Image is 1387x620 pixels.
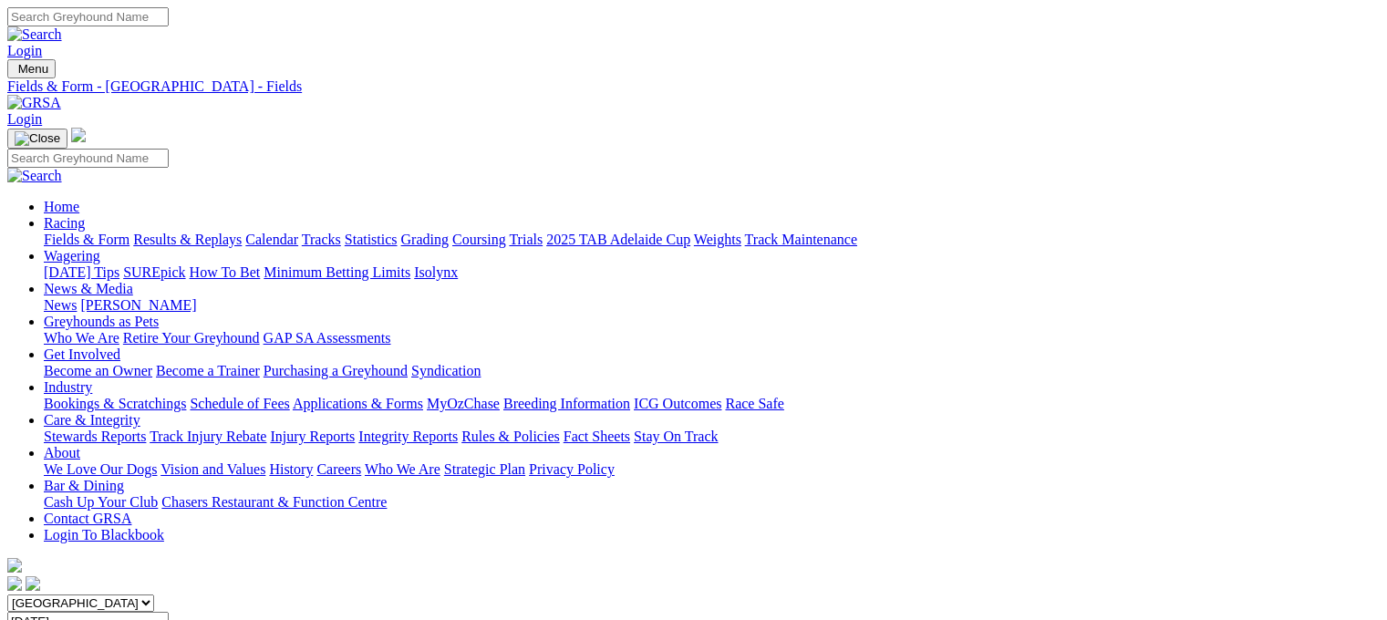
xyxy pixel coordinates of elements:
[444,461,525,477] a: Strategic Plan
[44,281,133,296] a: News & Media
[123,330,260,346] a: Retire Your Greyhound
[634,429,718,444] a: Stay On Track
[150,429,266,444] a: Track Injury Rebate
[411,363,481,378] a: Syndication
[245,232,298,247] a: Calendar
[71,128,86,142] img: logo-grsa-white.png
[44,199,79,214] a: Home
[7,59,56,78] button: Toggle navigation
[44,429,146,444] a: Stewards Reports
[7,149,169,168] input: Search
[634,396,721,411] a: ICG Outcomes
[358,429,458,444] a: Integrity Reports
[7,78,1380,95] a: Fields & Form - [GEOGRAPHIC_DATA] - Fields
[44,297,1380,314] div: News & Media
[44,396,186,411] a: Bookings & Scratchings
[44,330,1380,346] div: Greyhounds as Pets
[264,330,391,346] a: GAP SA Assessments
[7,111,42,127] a: Login
[269,461,313,477] a: History
[44,461,1380,478] div: About
[18,62,48,76] span: Menu
[7,558,22,573] img: logo-grsa-white.png
[302,232,341,247] a: Tracks
[503,396,630,411] a: Breeding Information
[7,26,62,43] img: Search
[365,461,440,477] a: Who We Are
[7,43,42,58] a: Login
[44,363,1380,379] div: Get Involved
[44,494,1380,511] div: Bar & Dining
[7,7,169,26] input: Search
[44,494,158,510] a: Cash Up Your Club
[44,346,120,362] a: Get Involved
[7,168,62,184] img: Search
[44,232,1380,248] div: Racing
[190,264,261,280] a: How To Bet
[44,379,92,395] a: Industry
[7,576,22,591] img: facebook.svg
[564,429,630,444] a: Fact Sheets
[7,95,61,111] img: GRSA
[44,264,1380,281] div: Wagering
[427,396,500,411] a: MyOzChase
[26,576,40,591] img: twitter.svg
[44,412,140,428] a: Care & Integrity
[44,461,157,477] a: We Love Our Dogs
[264,363,408,378] a: Purchasing a Greyhound
[44,297,77,313] a: News
[694,232,741,247] a: Weights
[133,232,242,247] a: Results & Replays
[15,131,60,146] img: Close
[725,396,783,411] a: Race Safe
[452,232,506,247] a: Coursing
[44,215,85,231] a: Racing
[44,511,131,526] a: Contact GRSA
[190,396,289,411] a: Schedule of Fees
[44,396,1380,412] div: Industry
[44,445,80,460] a: About
[745,232,857,247] a: Track Maintenance
[156,363,260,378] a: Become a Trainer
[44,232,129,247] a: Fields & Form
[529,461,615,477] a: Privacy Policy
[509,232,543,247] a: Trials
[44,264,119,280] a: [DATE] Tips
[160,461,265,477] a: Vision and Values
[44,330,119,346] a: Who We Are
[316,461,361,477] a: Careers
[44,314,159,329] a: Greyhounds as Pets
[461,429,560,444] a: Rules & Policies
[270,429,355,444] a: Injury Reports
[264,264,410,280] a: Minimum Betting Limits
[44,363,152,378] a: Become an Owner
[44,248,100,263] a: Wagering
[161,494,387,510] a: Chasers Restaurant & Function Centre
[414,264,458,280] a: Isolynx
[123,264,185,280] a: SUREpick
[7,129,67,149] button: Toggle navigation
[401,232,449,247] a: Grading
[293,396,423,411] a: Applications & Forms
[80,297,196,313] a: [PERSON_NAME]
[44,429,1380,445] div: Care & Integrity
[44,527,164,542] a: Login To Blackbook
[345,232,398,247] a: Statistics
[546,232,690,247] a: 2025 TAB Adelaide Cup
[44,478,124,493] a: Bar & Dining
